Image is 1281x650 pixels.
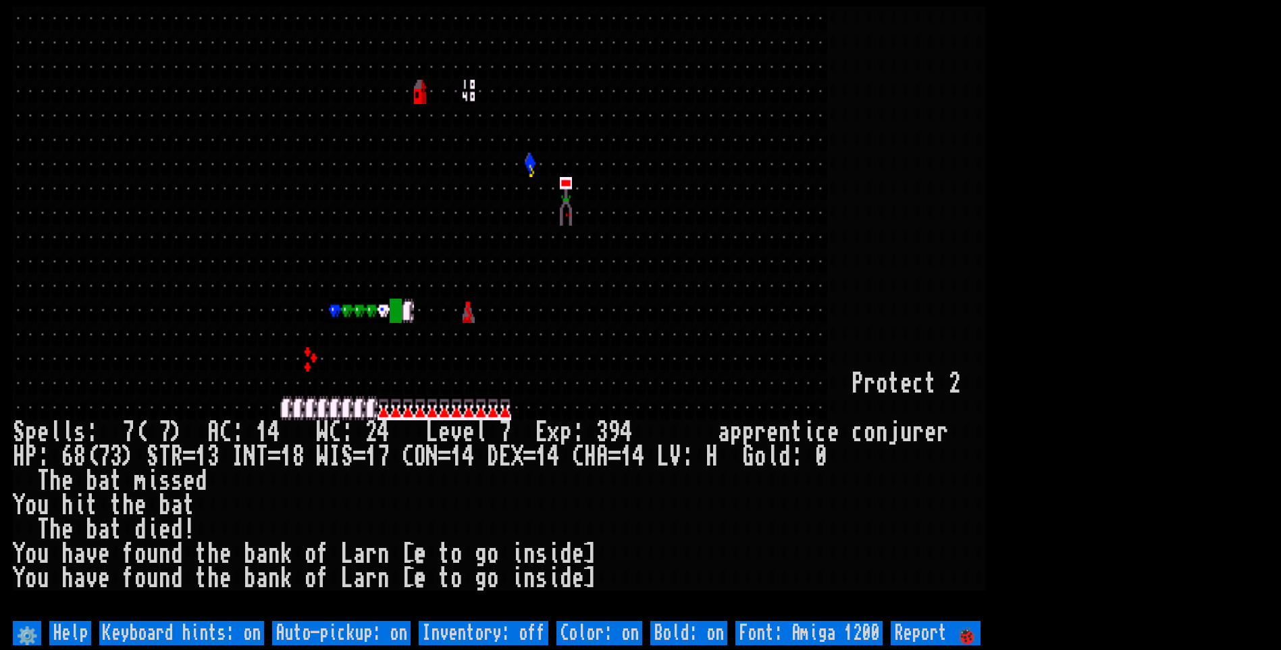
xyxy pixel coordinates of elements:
div: ( [86,445,98,469]
div: s [74,420,86,445]
div: d [560,566,572,591]
div: P [852,372,864,396]
div: i [803,420,815,445]
div: t [195,542,207,566]
div: f [317,566,329,591]
div: n [779,420,791,445]
div: o [25,542,37,566]
div: C [572,445,584,469]
div: H [584,445,596,469]
div: e [219,542,232,566]
input: Keyboard hints: on [99,621,264,645]
div: ( [134,420,147,445]
div: a [353,566,365,591]
div: e [414,566,426,591]
div: t [791,420,803,445]
div: d [171,518,183,542]
div: Y [13,566,25,591]
input: Bold: on [650,621,727,645]
div: Y [13,493,25,518]
div: I [329,445,341,469]
div: i [511,542,523,566]
div: E [499,445,511,469]
div: o [305,542,317,566]
div: t [438,566,450,591]
div: h [49,518,61,542]
div: : [86,420,98,445]
div: A [596,445,608,469]
div: g [475,566,487,591]
div: n [268,566,280,591]
div: k [280,566,292,591]
div: = [608,445,621,469]
div: v [450,420,463,445]
div: h [207,542,219,566]
div: W [317,445,329,469]
div: N [426,445,438,469]
div: 8 [74,445,86,469]
input: ⚙️ [13,621,41,645]
div: = [183,445,195,469]
input: Inventory: off [419,621,548,645]
div: j [888,420,900,445]
div: b [244,542,256,566]
div: t [888,372,900,396]
div: 1 [256,420,268,445]
div: 2 [949,372,961,396]
div: h [61,493,74,518]
div: p [730,420,742,445]
div: r [365,566,377,591]
div: c [852,420,864,445]
div: ] [584,542,596,566]
div: e [900,372,912,396]
div: t [924,372,937,396]
div: ] [584,566,596,591]
div: : [572,420,584,445]
input: Color: on [556,621,642,645]
div: u [147,566,159,591]
div: T [37,469,49,493]
div: e [766,420,779,445]
div: n [159,566,171,591]
div: r [912,420,924,445]
div: e [159,518,171,542]
div: o [25,566,37,591]
div: 4 [377,420,390,445]
div: = [438,445,450,469]
div: 1 [195,445,207,469]
div: o [450,566,463,591]
div: e [438,420,450,445]
div: l [49,420,61,445]
input: Help [49,621,91,645]
div: a [98,518,110,542]
div: L [341,566,353,591]
div: i [147,518,159,542]
div: u [147,542,159,566]
div: r [754,420,766,445]
div: e [572,566,584,591]
div: 7 [499,420,511,445]
div: 4 [633,445,645,469]
div: c [815,420,827,445]
div: 9 [608,420,621,445]
div: e [414,542,426,566]
div: f [122,542,134,566]
div: h [61,542,74,566]
div: O [414,445,426,469]
div: 1 [535,445,548,469]
div: m [134,469,147,493]
div: 4 [621,420,633,445]
div: s [535,542,548,566]
div: a [98,469,110,493]
div: C [219,420,232,445]
div: 6 [61,445,74,469]
div: L [426,420,438,445]
div: t [86,493,98,518]
div: 4 [548,445,560,469]
div: R [171,445,183,469]
div: S [13,420,25,445]
div: 7 [122,420,134,445]
div: s [535,566,548,591]
div: n [876,420,888,445]
div: 7 [98,445,110,469]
